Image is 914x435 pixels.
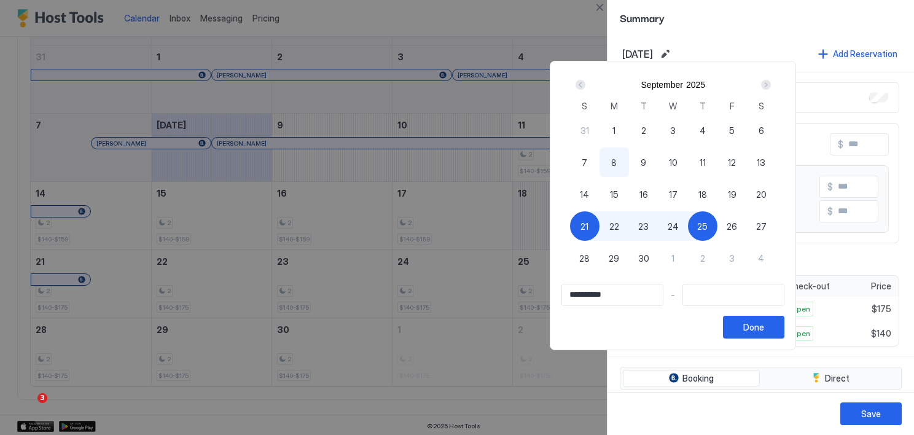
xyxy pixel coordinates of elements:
span: - [671,289,675,300]
span: 2 [700,252,705,265]
span: 1 [671,252,674,265]
button: 3 [658,116,688,145]
button: 10 [658,147,688,177]
button: Prev [573,77,590,92]
span: 26 [727,220,737,233]
span: 1 [612,124,615,137]
span: 17 [669,188,678,201]
span: T [641,100,647,112]
span: 5 [729,124,735,137]
button: 30 [629,243,658,273]
button: Next [757,77,773,92]
span: 24 [668,220,679,233]
button: 26 [717,211,747,241]
button: 25 [688,211,717,241]
span: 30 [638,252,649,265]
button: 7 [570,147,600,177]
button: 1 [600,116,629,145]
button: 22 [600,211,629,241]
span: 28 [579,252,590,265]
span: 18 [698,188,707,201]
button: 4 [746,243,776,273]
span: 23 [638,220,649,233]
span: 8 [611,156,617,169]
button: 16 [629,179,658,209]
span: 14 [580,188,589,201]
button: 18 [688,179,717,209]
span: 22 [609,220,619,233]
input: Input Field [562,284,663,305]
button: 15 [600,179,629,209]
span: 6 [759,124,764,137]
iframe: Intercom live chat [12,393,42,423]
button: 20 [746,179,776,209]
span: 3 [37,393,47,403]
span: S [759,100,764,112]
button: 28 [570,243,600,273]
button: 14 [570,179,600,209]
button: 5 [717,116,747,145]
span: 2 [641,124,646,137]
span: S [582,100,587,112]
span: 13 [757,156,765,169]
button: 27 [746,211,776,241]
button: 3 [717,243,747,273]
span: 10 [669,156,678,169]
span: 27 [756,220,767,233]
button: 31 [570,116,600,145]
button: 8 [600,147,629,177]
button: 2025 [686,80,705,90]
span: 4 [700,124,706,137]
span: 15 [610,188,619,201]
span: 31 [580,124,589,137]
span: 29 [609,252,619,265]
button: 6 [746,116,776,145]
button: Done [723,316,784,339]
span: 16 [639,188,648,201]
button: 2 [629,116,658,145]
span: 7 [582,156,587,169]
button: 21 [570,211,600,241]
button: 24 [658,211,688,241]
button: September [641,80,683,90]
button: 4 [688,116,717,145]
span: 20 [756,188,767,201]
span: 3 [670,124,676,137]
span: 19 [728,188,736,201]
span: 25 [697,220,708,233]
button: 29 [600,243,629,273]
span: T [700,100,706,112]
span: F [730,100,735,112]
span: 11 [700,156,706,169]
span: 12 [728,156,736,169]
button: 17 [658,179,688,209]
span: 21 [580,220,588,233]
span: 9 [641,156,646,169]
button: 19 [717,179,747,209]
span: 4 [758,252,764,265]
button: 1 [658,243,688,273]
div: Done [743,321,764,334]
button: 23 [629,211,658,241]
span: W [669,100,677,112]
button: 12 [717,147,747,177]
button: 2 [688,243,717,273]
button: 11 [688,147,717,177]
span: 3 [729,252,735,265]
button: 9 [629,147,658,177]
span: M [611,100,618,112]
input: Input Field [683,284,784,305]
button: 13 [746,147,776,177]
